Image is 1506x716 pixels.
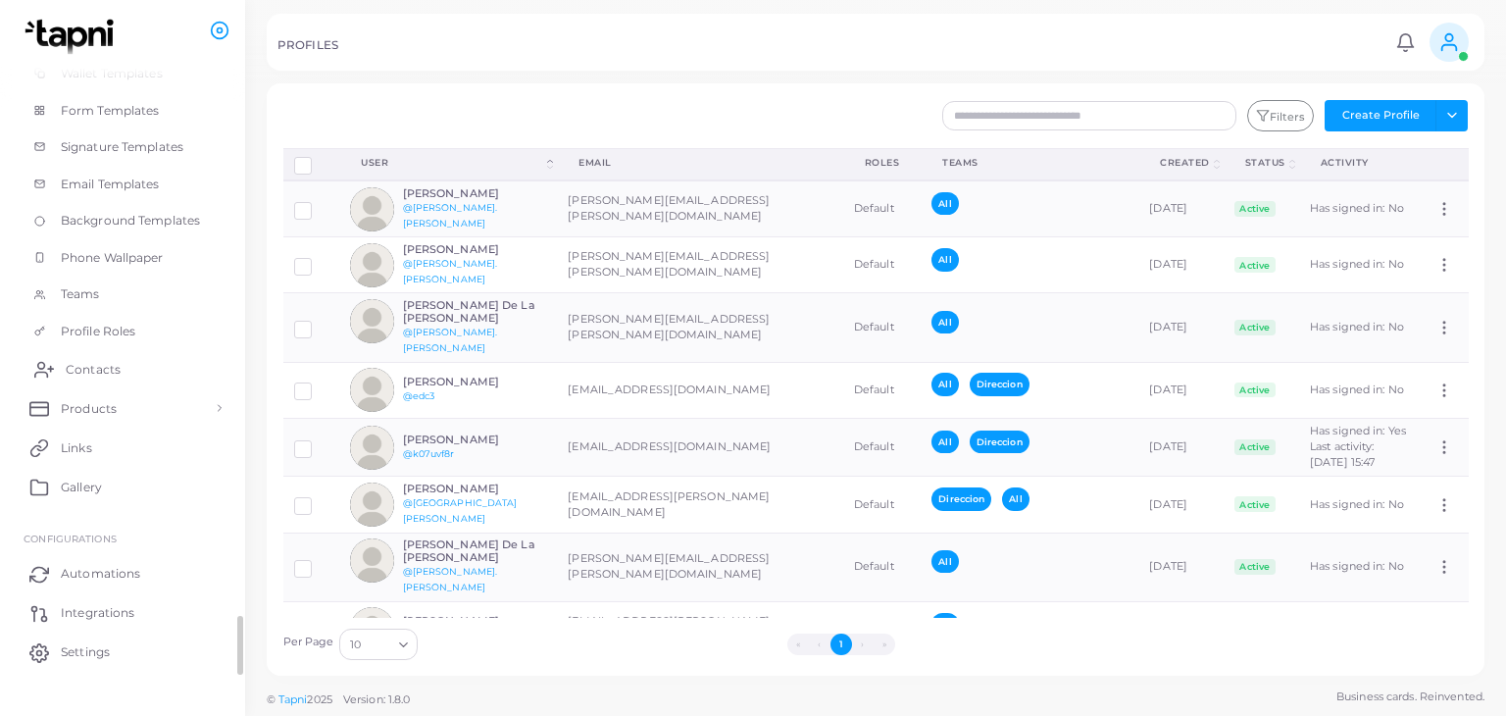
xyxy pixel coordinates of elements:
[931,248,958,271] span: All
[1321,156,1404,170] div: activity
[350,187,394,231] img: avatar
[283,635,334,650] label: Per Page
[557,477,843,533] td: [EMAIL_ADDRESS][PERSON_NAME][DOMAIN_NAME]
[1138,293,1224,362] td: [DATE]
[1310,383,1404,396] span: Has signed in: No
[931,613,958,636] span: All
[61,176,160,193] span: Email Templates
[931,192,958,215] span: All
[557,362,843,418] td: [EMAIL_ADDRESS][DOMAIN_NAME]
[15,633,230,672] a: Settings
[1002,487,1029,510] span: All
[843,362,922,418] td: Default
[557,237,843,293] td: [PERSON_NAME][EMAIL_ADDRESS][PERSON_NAME][DOMAIN_NAME]
[931,550,958,573] span: All
[403,566,498,592] a: @[PERSON_NAME].[PERSON_NAME]
[350,368,394,412] img: avatar
[350,243,394,287] img: avatar
[1310,497,1404,511] span: Has signed in: No
[18,19,126,55] img: logo
[931,311,958,333] span: All
[1234,439,1276,455] span: Active
[15,313,230,350] a: Profile Roles
[1234,383,1276,398] span: Active
[278,692,308,706] a: Tapni
[1310,201,1404,215] span: Has signed in: No
[1138,477,1224,533] td: [DATE]
[1247,100,1314,131] button: Filters
[15,593,230,633] a: Integrations
[1138,533,1224,601] td: [DATE]
[1138,418,1224,477] td: [DATE]
[1336,689,1484,705] span: Business cards. Reinvented.
[61,249,164,267] span: Phone Wallpaper
[843,293,922,362] td: Default
[15,467,230,506] a: Gallery
[66,361,121,379] span: Contacts
[1138,180,1224,237] td: [DATE]
[1138,601,1224,657] td: [DATE]
[403,243,547,256] h6: [PERSON_NAME]
[15,128,230,166] a: Signature Templates
[403,483,547,495] h6: [PERSON_NAME]
[15,349,230,388] a: Contacts
[15,554,230,593] a: Automations
[843,533,922,601] td: Default
[61,565,140,583] span: Automations
[843,418,922,477] td: Default
[1310,424,1406,437] span: Has signed in: Yes
[1310,320,1404,333] span: Has signed in: No
[350,607,394,651] img: avatar
[403,187,547,200] h6: [PERSON_NAME]
[361,156,543,170] div: User
[1234,257,1276,273] span: Active
[557,601,843,657] td: [EMAIL_ADDRESS][PERSON_NAME][DOMAIN_NAME]
[403,202,498,229] a: @[PERSON_NAME].[PERSON_NAME]
[363,634,391,655] input: Search for option
[1234,559,1276,575] span: Active
[557,418,843,477] td: [EMAIL_ADDRESS][DOMAIN_NAME]
[1325,100,1436,131] button: Create Profile
[1245,156,1285,170] div: Status
[15,202,230,239] a: Background Templates
[15,428,230,467] a: Links
[403,258,498,284] a: @[PERSON_NAME].[PERSON_NAME]
[843,601,922,657] td: Default
[1234,496,1276,512] span: Active
[61,138,183,156] span: Signature Templates
[15,239,230,277] a: Phone Wallpaper
[557,180,843,237] td: [PERSON_NAME][EMAIL_ADDRESS][PERSON_NAME][DOMAIN_NAME]
[403,434,547,446] h6: [PERSON_NAME]
[277,38,338,52] h5: PROFILES
[1310,559,1404,573] span: Has signed in: No
[970,373,1029,395] span: Direccion
[350,538,394,583] img: avatar
[1310,439,1375,469] span: Last activity: [DATE] 15:47
[61,285,100,303] span: Teams
[1310,257,1404,271] span: Has signed in: No
[1138,237,1224,293] td: [DATE]
[61,439,92,457] span: Links
[843,477,922,533] td: Default
[350,483,394,527] img: avatar
[843,237,922,293] td: Default
[283,148,340,180] th: Row-selection
[15,388,230,428] a: Products
[403,376,547,388] h6: [PERSON_NAME]
[339,629,418,660] div: Search for option
[15,55,230,92] a: Wallet Templates
[1160,156,1210,170] div: Created
[557,533,843,601] td: [PERSON_NAME][EMAIL_ADDRESS][PERSON_NAME][DOMAIN_NAME]
[403,538,547,564] h6: [PERSON_NAME] De La [PERSON_NAME]
[350,299,394,343] img: avatar
[403,390,435,401] a: @edc3
[61,323,135,340] span: Profile Roles
[61,643,110,661] span: Settings
[307,691,331,708] span: 2025
[61,65,163,82] span: Wallet Templates
[1234,201,1276,217] span: Active
[15,92,230,129] a: Form Templates
[830,634,852,655] button: Go to page 1
[61,479,102,496] span: Gallery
